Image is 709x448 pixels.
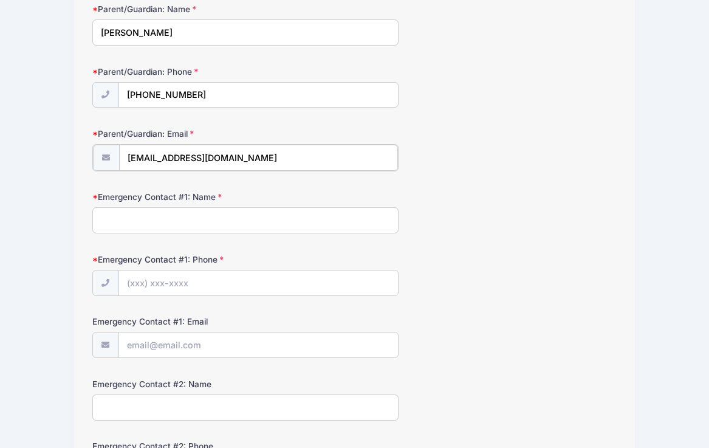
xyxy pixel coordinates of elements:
[92,253,267,266] label: Emergency Contact #1: Phone
[92,191,267,203] label: Emergency Contact #1: Name
[92,315,267,328] label: Emergency Contact #1: Email
[92,378,267,390] label: Emergency Contact #2: Name
[119,145,398,171] input: email@email.com
[118,82,399,108] input: (xxx) xxx-xxxx
[118,332,399,358] input: email@email.com
[92,66,267,78] label: Parent/Guardian: Phone
[92,3,267,15] label: Parent/Guardian: Name
[118,270,399,296] input: (xxx) xxx-xxxx
[92,128,267,140] label: Parent/Guardian: Email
